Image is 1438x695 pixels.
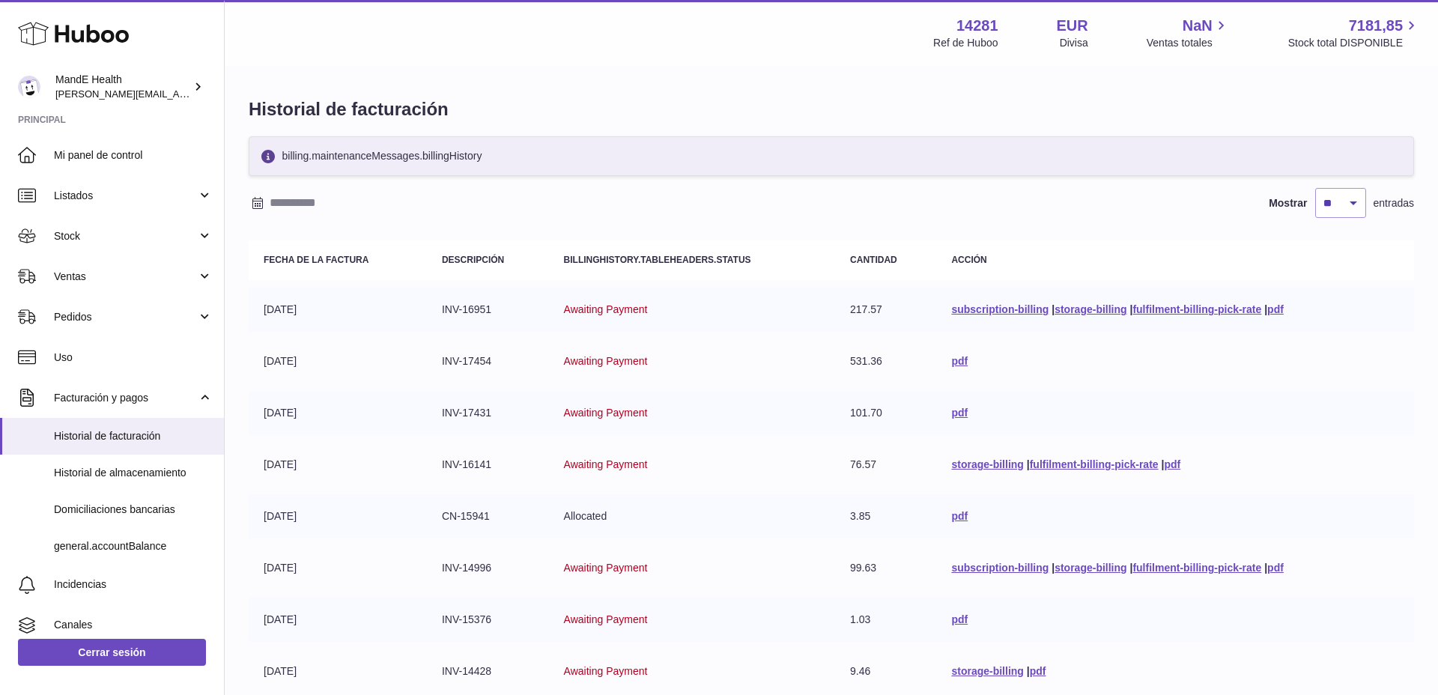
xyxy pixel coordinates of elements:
td: 76.57 [835,443,936,487]
a: pdf [1030,665,1046,677]
td: INV-17454 [427,339,549,383]
a: storage-billing [1055,562,1126,574]
strong: Fecha de la factura [264,255,368,265]
td: [DATE] [249,443,427,487]
td: INV-16951 [427,288,549,332]
label: Mostrar [1269,196,1307,210]
div: Divisa [1060,36,1088,50]
a: fulfilment-billing-pick-rate [1132,562,1261,574]
a: pdf [951,510,968,522]
span: Awaiting Payment [564,407,648,419]
div: Ref de Huboo [933,36,998,50]
a: pdf [1267,303,1284,315]
span: Pedidos [54,310,197,324]
a: pdf [951,355,968,367]
span: Allocated [564,510,607,522]
strong: 14281 [956,16,998,36]
span: Awaiting Payment [564,562,648,574]
span: | [1129,562,1132,574]
span: Mi panel de control [54,148,213,163]
span: | [1264,562,1267,574]
span: | [1027,458,1030,470]
td: INV-15376 [427,598,549,642]
span: 7181,85 [1349,16,1403,36]
span: Ventas totales [1147,36,1230,50]
span: Ventas [54,270,197,284]
span: | [1161,458,1164,470]
span: Historial de facturación [54,429,213,443]
span: Awaiting Payment [564,665,648,677]
a: pdf [951,613,968,625]
td: [DATE] [249,339,427,383]
td: 9.46 [835,649,936,694]
td: 3.85 [835,494,936,538]
span: Uso [54,350,213,365]
td: INV-14428 [427,649,549,694]
span: NaN [1183,16,1213,36]
td: [DATE] [249,288,427,332]
span: | [1052,562,1055,574]
a: storage-billing [1055,303,1126,315]
a: NaN Ventas totales [1147,16,1230,50]
span: Stock total DISPONIBLE [1288,36,1420,50]
strong: billingHistory.tableHeaders.status [564,255,751,265]
strong: Descripción [442,255,504,265]
td: [DATE] [249,546,427,590]
td: 99.63 [835,546,936,590]
span: Awaiting Payment [564,613,648,625]
strong: EUR [1057,16,1088,36]
td: 531.36 [835,339,936,383]
div: billing.maintenanceMessages.billingHistory [249,136,1414,176]
span: Incidencias [54,577,213,592]
span: entradas [1374,196,1414,210]
span: Listados [54,189,197,203]
a: storage-billing [951,458,1023,470]
span: | [1264,303,1267,315]
a: pdf [951,407,968,419]
td: INV-17431 [427,391,549,435]
td: [DATE] [249,649,427,694]
a: subscription-billing [951,562,1049,574]
span: Awaiting Payment [564,458,648,470]
span: Canales [54,618,213,632]
td: [DATE] [249,391,427,435]
td: [DATE] [249,494,427,538]
span: | [1129,303,1132,315]
a: storage-billing [951,665,1023,677]
span: Awaiting Payment [564,355,648,367]
td: INV-16141 [427,443,549,487]
span: Awaiting Payment [564,303,648,315]
a: fulfilment-billing-pick-rate [1030,458,1159,470]
span: Facturación y pagos [54,391,197,405]
span: | [1052,303,1055,315]
span: [PERSON_NAME][EMAIL_ADDRESS][PERSON_NAME][DOMAIN_NAME] [55,88,380,100]
td: 217.57 [835,288,936,332]
span: Historial de almacenamiento [54,466,213,480]
div: MandE Health [55,73,190,101]
span: Domiciliaciones bancarias [54,503,213,517]
a: subscription-billing [951,303,1049,315]
strong: Cantidad [850,255,897,265]
strong: Acción [951,255,986,265]
td: [DATE] [249,598,427,642]
h1: Historial de facturación [249,97,1414,121]
span: Stock [54,229,197,243]
td: INV-14996 [427,546,549,590]
span: general.accountBalance [54,539,213,553]
span: | [1027,665,1030,677]
a: fulfilment-billing-pick-rate [1132,303,1261,315]
td: 101.70 [835,391,936,435]
a: pdf [1267,562,1284,574]
td: 1.03 [835,598,936,642]
a: pdf [1164,458,1180,470]
td: CN-15941 [427,494,549,538]
a: Cerrar sesión [18,639,206,666]
img: luis.mendieta@mandehealth.com [18,76,40,98]
a: 7181,85 Stock total DISPONIBLE [1288,16,1420,50]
